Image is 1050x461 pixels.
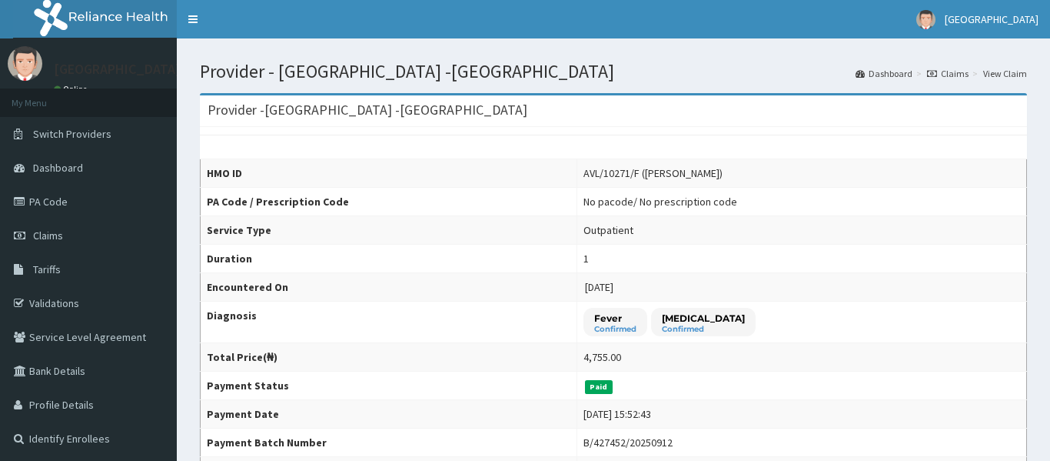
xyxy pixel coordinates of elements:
a: Claims [927,67,969,80]
span: Switch Providers [33,127,111,141]
p: Fever [594,312,636,325]
a: Online [54,84,91,95]
div: No pacode / No prescription code [583,194,737,209]
th: HMO ID [201,159,577,188]
span: [DATE] [585,280,613,294]
th: Payment Date [201,400,577,429]
span: Claims [33,229,63,242]
h1: Provider - [GEOGRAPHIC_DATA] -[GEOGRAPHIC_DATA] [200,62,1027,82]
img: User Image [8,46,42,81]
small: Confirmed [594,326,636,333]
a: View Claim [983,67,1027,80]
div: 1 [583,251,589,266]
th: Service Type [201,216,577,245]
h3: Provider - [GEOGRAPHIC_DATA] -[GEOGRAPHIC_DATA] [208,103,527,117]
th: Payment Batch Number [201,429,577,457]
th: Total Price(₦) [201,343,577,372]
th: Encountered On [201,273,577,302]
span: [GEOGRAPHIC_DATA] [945,12,1038,26]
a: Dashboard [856,67,912,80]
th: Payment Status [201,372,577,400]
span: Paid [585,380,613,394]
span: Tariffs [33,262,61,276]
div: AVL/10271/F ([PERSON_NAME]) [583,165,723,181]
span: Dashboard [33,161,83,175]
div: [DATE] 15:52:43 [583,406,651,422]
th: Diagnosis [201,302,577,343]
th: Duration [201,245,577,273]
th: PA Code / Prescription Code [201,188,577,216]
img: User Image [916,10,935,29]
small: Confirmed [662,326,745,333]
div: Outpatient [583,222,633,238]
p: [MEDICAL_DATA] [662,312,745,325]
div: B/427452/20250912 [583,435,673,450]
p: [GEOGRAPHIC_DATA] [54,62,181,76]
div: 4,755.00 [583,349,621,365]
